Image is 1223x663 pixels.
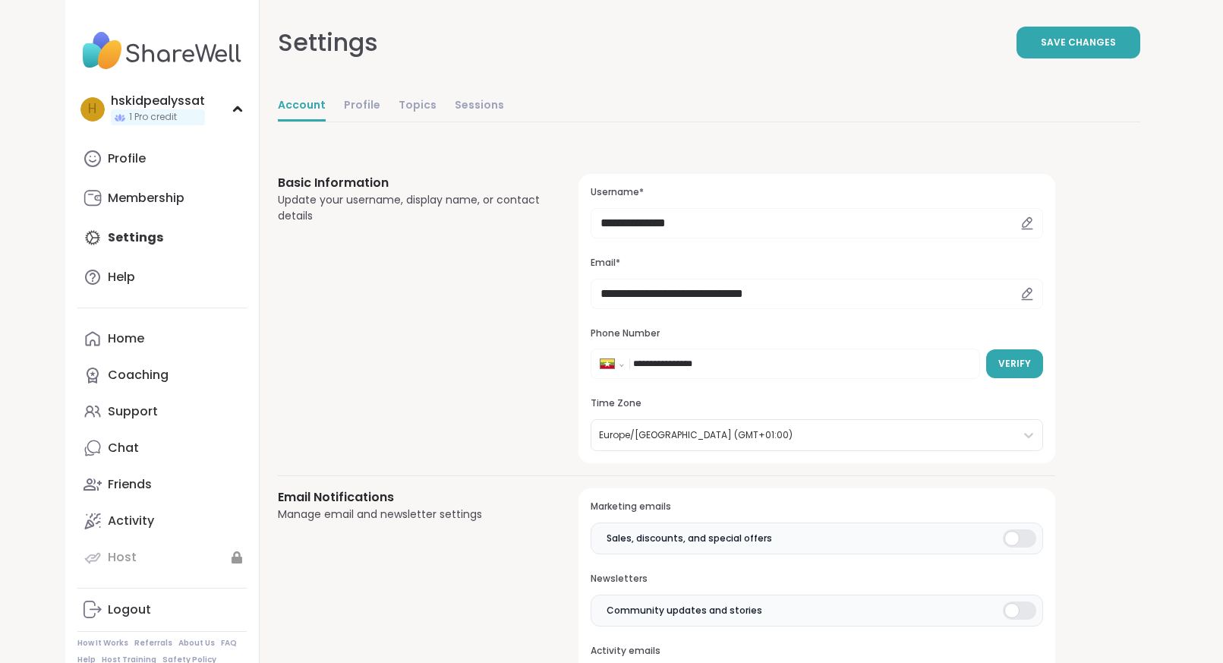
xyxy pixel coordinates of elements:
a: Chat [77,430,247,466]
div: Activity [108,513,154,529]
div: Home [108,330,144,347]
div: Membership [108,190,184,207]
h3: Email Notifications [278,488,543,507]
h3: Basic Information [278,174,543,192]
a: Activity [77,503,247,539]
span: Community updates and stories [607,604,762,617]
a: Membership [77,180,247,216]
div: Help [108,269,135,286]
a: Help [77,259,247,295]
button: Verify [986,349,1043,378]
a: Home [77,320,247,357]
a: About Us [178,638,215,649]
a: How It Works [77,638,128,649]
div: Manage email and newsletter settings [278,507,543,523]
h3: Activity emails [591,645,1042,658]
h3: Phone Number [591,327,1042,340]
div: Friends [108,476,152,493]
button: Save Changes [1017,27,1140,58]
a: Profile [77,140,247,177]
a: Referrals [134,638,172,649]
span: 1 Pro credit [129,111,177,124]
h3: Username* [591,186,1042,199]
a: Account [278,91,326,122]
a: Sessions [455,91,504,122]
a: Support [77,393,247,430]
div: Support [108,403,158,420]
h3: Marketing emails [591,500,1042,513]
div: Update your username, display name, or contact details [278,192,543,224]
a: Topics [399,91,437,122]
div: Coaching [108,367,169,384]
a: FAQ [221,638,237,649]
h3: Email* [591,257,1042,270]
a: Profile [344,91,380,122]
div: Chat [108,440,139,456]
h3: Time Zone [591,397,1042,410]
div: Settings [278,24,378,61]
span: Save Changes [1041,36,1116,49]
div: hskidpealyssat [111,93,205,109]
a: Host [77,539,247,576]
h3: Newsletters [591,573,1042,586]
div: Logout [108,601,151,618]
a: Friends [77,466,247,503]
div: Host [108,549,137,566]
span: Sales, discounts, and special offers [607,532,772,545]
span: h [88,99,96,119]
a: Logout [77,592,247,628]
div: Profile [108,150,146,167]
a: Coaching [77,357,247,393]
img: ShareWell Nav Logo [77,24,247,77]
span: Verify [998,357,1031,371]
